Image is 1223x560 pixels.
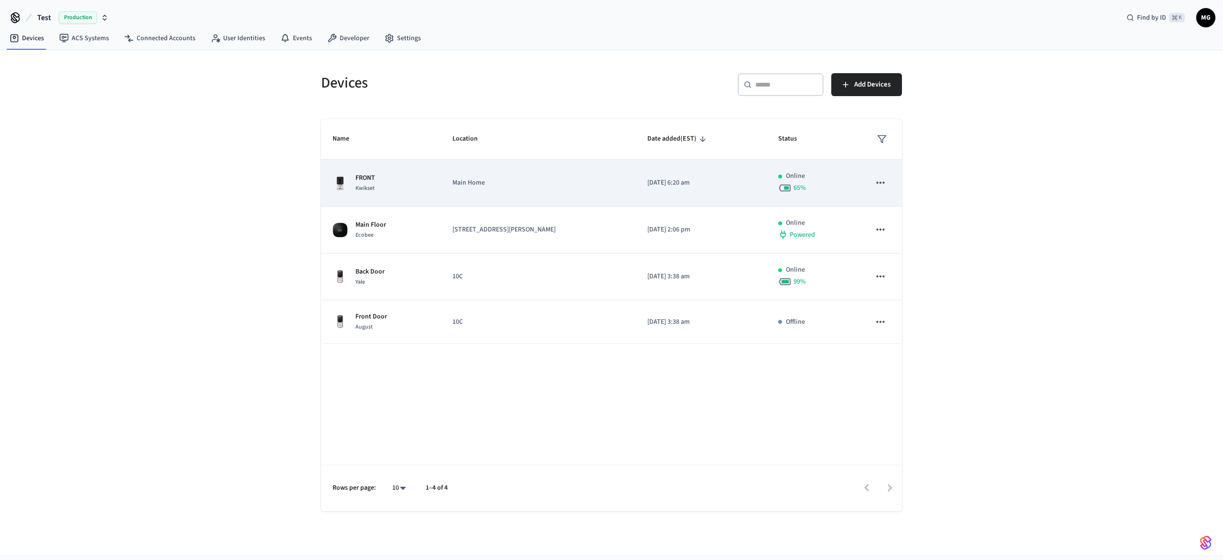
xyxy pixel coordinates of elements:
span: Yale [355,278,365,286]
span: Production [59,11,97,24]
div: Find by ID⌘ K [1119,9,1192,26]
span: ⌘ K [1169,13,1185,22]
p: Main Home [452,178,624,188]
a: ACS Systems [52,30,117,47]
span: Ecobee [355,231,374,239]
p: Offline [786,317,805,327]
p: 10C [452,272,624,282]
span: Date added(EST) [647,132,709,146]
img: Yale Assure Touchscreen Wifi Smart Lock, Satin Nickel, Front [333,314,348,329]
span: Add Devices [854,78,890,91]
h5: Devices [321,73,606,93]
p: 1–4 of 4 [426,483,448,493]
span: Test [37,12,51,23]
a: Devices [2,30,52,47]
span: Status [778,132,809,146]
table: sticky table [321,119,902,344]
span: MG [1197,9,1214,26]
span: Powered [790,230,815,240]
p: FRONT [355,173,375,183]
span: 99 % [794,277,806,286]
p: Back Door [355,267,385,277]
span: 65 % [794,183,806,193]
img: Yale Assure Touchscreen Wifi Smart Lock, Satin Nickel, Front [333,269,348,285]
p: Main Floor [355,220,386,230]
p: Online [786,171,805,181]
p: Front Door [355,312,387,322]
p: Online [786,265,805,275]
button: Add Devices [831,73,902,96]
span: Location [452,132,490,146]
p: Rows per page: [333,483,376,493]
div: 10 [387,481,410,495]
span: Find by ID [1137,13,1166,22]
a: Settings [377,30,429,47]
button: MG [1196,8,1215,27]
a: Developer [320,30,377,47]
a: Connected Accounts [117,30,203,47]
img: SeamLogoGradient.69752ec5.svg [1200,535,1212,550]
p: [STREET_ADDRESS][PERSON_NAME] [452,225,624,235]
img: Kwikset Halo Touchscreen Wifi Enabled Smart Lock, Polished Chrome, Front [333,176,348,191]
img: ecobee_lite_3 [333,222,348,238]
span: Name [333,132,362,146]
p: [DATE] 3:38 am [647,317,755,327]
a: User Identities [203,30,273,47]
p: Online [786,218,805,228]
span: August [355,323,373,331]
a: Events [273,30,320,47]
span: Kwikset [355,184,375,192]
p: [DATE] 3:38 am [647,272,755,282]
p: [DATE] 6:20 am [647,178,755,188]
p: [DATE] 2:06 pm [647,225,755,235]
p: 10C [452,317,624,327]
